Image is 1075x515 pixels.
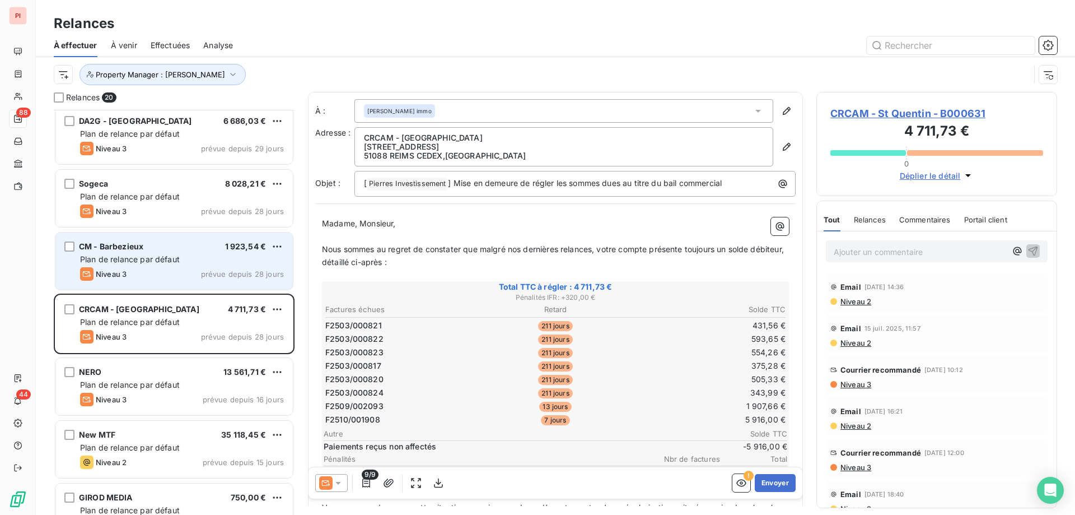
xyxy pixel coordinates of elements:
[830,121,1043,143] h3: 4 711,73 €
[538,388,572,398] span: 211 jours
[16,389,31,400] span: 44
[839,380,871,389] span: Niveau 3
[539,402,571,412] span: 13 jours
[840,448,921,457] span: Courrier recommandé
[96,270,127,279] span: Niveau 3
[324,441,718,452] span: Paiements reçus non affectés
[362,470,378,480] span: 9/9
[479,304,632,316] th: Retard
[79,304,199,314] span: CRCAM - [GEOGRAPHIC_DATA]
[367,107,432,115] span: [PERSON_NAME] immo
[633,387,786,399] td: 343,99 €
[840,282,861,291] span: Email
[364,133,764,142] p: CRCAM - [GEOGRAPHIC_DATA]
[541,415,569,425] span: 7 jours
[633,346,786,359] td: 554,26 €
[79,116,192,126] span: DA2G - [GEOGRAPHIC_DATA]
[325,414,380,425] span: F2510/001908
[839,421,871,430] span: Niveau 2
[839,338,871,347] span: Niveau 2
[864,325,920,332] span: 15 juil. 2025, 11:57
[324,454,653,463] span: Pénalités
[54,13,114,34] h3: Relances
[203,40,233,51] span: Analyse
[324,281,787,293] span: Total TTC à régler : 4 711,73 €
[720,429,787,438] span: Solde TTC
[201,332,284,341] span: prévue depuis 28 jours
[633,414,786,426] td: 5 916,00 €
[80,254,180,264] span: Plan de relance par défaut
[867,36,1035,54] input: Rechercher
[201,270,284,279] span: prévue depuis 28 jours
[325,304,478,316] th: Factures échues
[448,178,722,188] span: ] Mise en demeure de régler les sommes dues au titre du bail commercial
[203,458,284,467] span: prévue depuis 15 jours
[840,365,921,374] span: Courrier recommandé
[633,319,786,332] td: 431,56 €
[325,333,384,345] span: F2503/000822
[79,430,115,439] span: New MTF
[231,493,266,502] span: 750,00 €
[79,493,133,502] span: GIROD MEDIA
[633,333,786,345] td: 593,65 €
[364,142,764,151] p: [STREET_ADDRESS]
[325,387,384,398] span: F2503/000824
[221,430,266,439] span: 35 118,45 €
[223,116,267,126] span: 6 686,03 €
[80,129,180,138] span: Plan de relance par défaut
[538,348,572,358] span: 211 jours
[225,242,267,251] span: 1 923,54 €
[633,400,786,412] td: 1 907,66 €
[924,366,963,373] span: [DATE] 10:12
[840,407,861,416] span: Email
[1037,477,1064,504] div: Open Intercom Messenger
[839,504,871,513] span: Niveau 2
[80,64,246,85] button: Property Manager : [PERSON_NAME]
[325,401,384,412] span: F2509/002093
[315,178,340,188] span: Objet :
[96,144,127,153] span: Niveau 3
[538,321,572,331] span: 211 jours
[111,40,137,51] span: À venir
[904,159,909,168] span: 0
[364,151,764,160] p: 51088 REIMS CEDEX , [GEOGRAPHIC_DATA]
[538,335,572,345] span: 211 jours
[79,179,108,188] span: Sogeca
[900,170,961,182] span: Déplier le détail
[633,360,786,372] td: 375,28 €
[899,215,951,224] span: Commentaires
[325,374,384,385] span: F2503/000820
[96,332,127,341] span: Niveau 3
[538,375,572,385] span: 211 jours
[9,490,27,508] img: Logo LeanPay
[96,70,225,79] span: Property Manager : [PERSON_NAME]
[225,179,267,188] span: 8 028,21 €
[80,443,180,452] span: Plan de relance par défaut
[633,373,786,386] td: 505,33 €
[228,304,267,314] span: 4 711,73 €
[79,367,102,377] span: NERO
[9,7,27,25] div: PI
[16,108,31,118] span: 88
[324,429,720,438] span: Autre
[653,454,720,463] span: Nbr de factures
[720,454,787,463] span: Total
[223,367,266,377] span: 13 561,71 €
[66,92,100,103] span: Relances
[79,242,143,251] span: CM - Barbezieux
[80,505,180,515] span: Plan de relance par défaut
[80,380,180,389] span: Plan de relance par défaut
[964,215,1007,224] span: Portail client
[325,320,382,331] span: F2503/000821
[324,293,787,303] span: Pénalités IFR : + 320,00 €
[96,395,127,404] span: Niveau 3
[896,169,978,182] button: Déplier le détail
[864,491,904,498] span: [DATE] 18:40
[840,490,861,499] span: Email
[96,207,127,216] span: Niveau 3
[322,219,396,228] span: Madame, Monsieur,
[325,360,381,372] span: F2503/000817
[322,244,786,267] span: Nous sommes au regret de constater que malgré nos dernières relances, votre compte présente toujo...
[201,144,284,153] span: prévue depuis 29 jours
[840,324,861,333] span: Email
